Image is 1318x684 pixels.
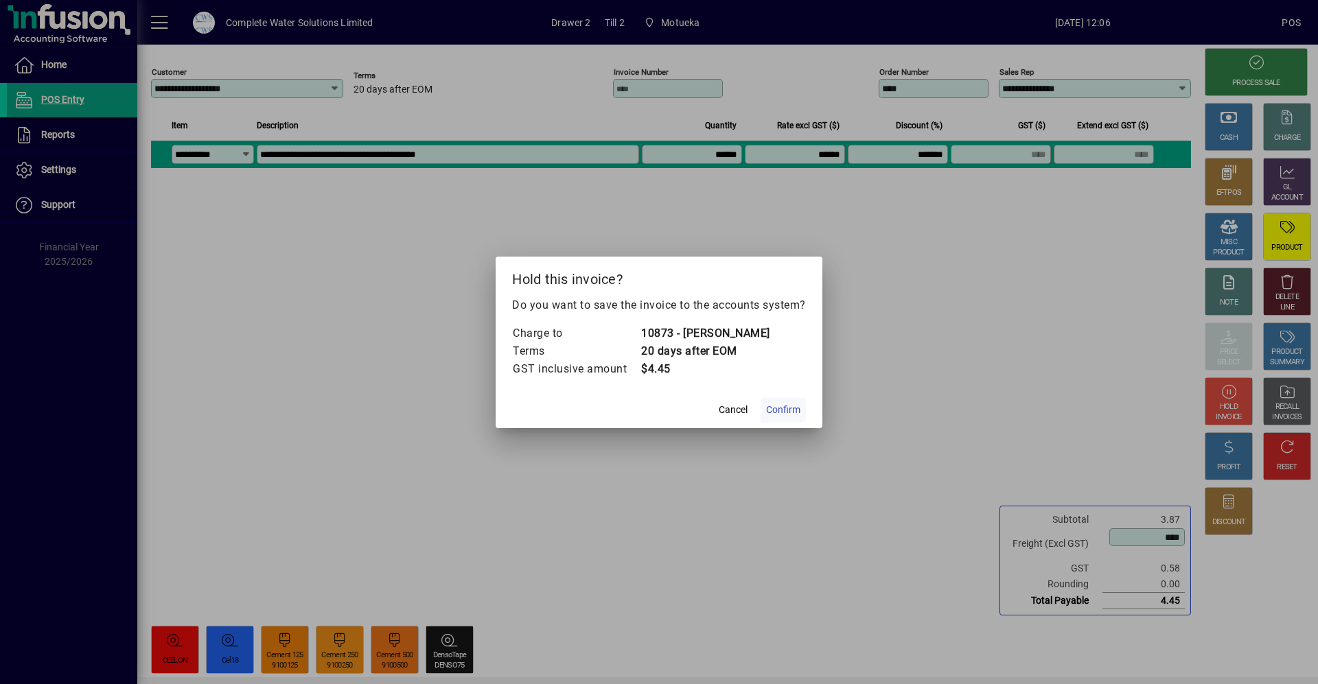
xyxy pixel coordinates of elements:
td: $4.45 [640,360,770,378]
td: Charge to [512,325,640,342]
p: Do you want to save the invoice to the accounts system? [512,297,806,314]
td: GST inclusive amount [512,360,640,378]
span: Confirm [766,403,800,417]
td: Terms [512,342,640,360]
button: Cancel [711,398,755,423]
h2: Hold this invoice? [496,257,822,296]
td: 10873 - [PERSON_NAME] [640,325,770,342]
td: 20 days after EOM [640,342,770,360]
button: Confirm [761,398,806,423]
span: Cancel [719,403,748,417]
